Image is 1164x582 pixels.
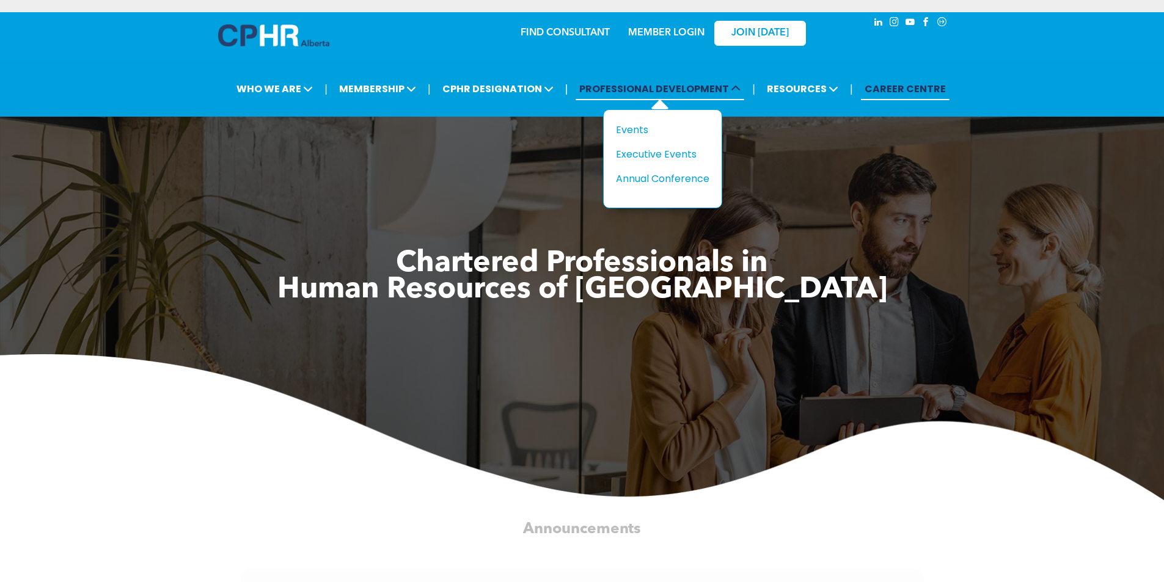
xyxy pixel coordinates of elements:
div: Executive Events [616,147,700,162]
a: MEMBER LOGIN [628,28,705,38]
li: | [565,76,568,101]
span: JOIN [DATE] [731,27,789,39]
a: FIND CONSULTANT [521,28,610,38]
span: RESOURCES [763,78,842,100]
li: | [850,76,853,101]
span: Chartered Professionals in [396,249,768,278]
a: youtube [904,15,917,32]
a: CAREER CENTRE [861,78,950,100]
a: facebook [920,15,933,32]
img: A blue and white logo for cp alberta [218,24,329,46]
li: | [752,76,755,101]
span: Announcements [523,521,641,536]
a: JOIN [DATE] [714,21,806,46]
a: Annual Conference [616,171,709,186]
div: Annual Conference [616,171,700,186]
a: linkedin [872,15,885,32]
li: | [428,76,431,101]
a: Events [616,122,709,137]
span: Human Resources of [GEOGRAPHIC_DATA] [277,275,887,305]
span: WHO WE ARE [233,78,317,100]
a: Executive Events [616,147,709,162]
div: Events [616,122,700,137]
li: | [324,76,328,101]
span: PROFESSIONAL DEVELOPMENT [576,78,744,100]
span: CPHR DESIGNATION [439,78,557,100]
a: instagram [888,15,901,32]
span: MEMBERSHIP [335,78,420,100]
a: Social network [935,15,949,32]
